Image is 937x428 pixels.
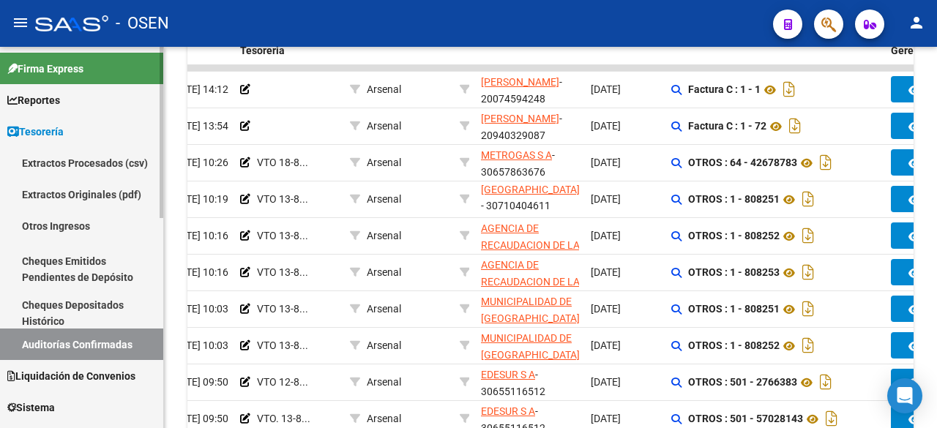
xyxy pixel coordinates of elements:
span: Arsenal [367,303,401,315]
span: VTO 18-8... [257,157,308,168]
span: Reportes [7,92,60,108]
div: - 20940329087 [481,110,579,141]
span: [DATE] 10:16 [171,266,228,278]
span: [DATE] 10:03 [171,339,228,351]
span: EDESUR S A [481,405,535,417]
span: AGENCIA DE RECAUDACION DE LA PROVINCIA DE [GEOGRAPHIC_DATA] [481,133,580,195]
span: AGENCIA DE RECAUDACION DE LA PROVINCIA DE [GEOGRAPHIC_DATA] [481,259,580,320]
div: Open Intercom Messenger [887,378,922,413]
mat-icon: menu [12,14,29,31]
span: METROGAS S A [481,149,552,161]
span: [DATE] 10:16 [171,230,228,241]
span: MUNICIPALIDAD DE [GEOGRAPHIC_DATA] [481,296,580,324]
span: Comentario Tesoreria [240,28,295,56]
strong: Factura C : 1 - 72 [688,121,766,132]
span: Liquidación de Convenios [7,368,135,384]
div: - 33999033909 [481,330,579,361]
strong: Factura C : 1 - 1 [688,84,761,96]
span: [DATE] 10:26 [171,157,228,168]
i: Descargar documento [799,334,818,357]
span: [DATE] [591,413,621,424]
i: Descargar documento [799,297,818,320]
strong: OTROS : 501 - 57028143 [688,413,803,425]
div: - 30710404611 [481,257,579,288]
div: - 30710404611 [481,184,579,214]
span: MUNICIPALIDAD DE [GEOGRAPHIC_DATA] [481,332,580,361]
i: Descargar documento [799,187,818,211]
div: - 30655116512 [481,367,579,397]
span: [DATE] 10:19 [171,193,228,205]
span: Arsenal [367,230,401,241]
span: [DATE] 09:50 [171,413,228,424]
span: VTO 13-8... [257,339,308,351]
i: Descargar documento [816,151,835,174]
span: Arsenal [367,157,401,168]
span: [PERSON_NAME] [481,76,559,88]
span: Firma Express [7,61,83,77]
div: - 33999033909 [481,293,579,324]
span: [DATE] [591,120,621,132]
span: Sistema [7,399,55,416]
span: [DATE] [591,376,621,388]
span: Arsenal [367,413,401,424]
div: - 20074594248 [481,74,579,105]
i: Descargar documento [816,370,835,394]
strong: OTROS : 1 - 808252 [688,340,780,352]
span: Arsenal [367,83,401,95]
strong: OTROS : 1 - 808251 [688,304,780,315]
span: [DATE] [591,266,621,278]
span: VTO 13-8... [257,193,308,205]
span: VTO 13-8... [257,266,308,278]
i: Descargar documento [780,78,799,101]
strong: OTROS : 501 - 2766383 [688,377,797,388]
strong: OTROS : 1 - 808251 [688,194,780,206]
span: EDESUR S A [481,369,535,380]
span: VTO 13-8... [257,230,308,241]
div: - 30710404611 [481,220,579,251]
span: Arsenal [367,376,401,388]
span: [PERSON_NAME] [481,113,559,124]
span: Arsenal [367,339,401,351]
strong: OTROS : 1 - 808252 [688,230,780,242]
span: [DATE] [591,339,621,351]
span: - OSEN [116,7,169,40]
mat-icon: person [908,14,925,31]
span: [DATE] [591,157,621,168]
span: [DATE] 13:54 [171,120,228,132]
strong: OTROS : 64 - 42678783 [688,157,797,169]
span: [DATE] 14:12 [171,83,228,95]
i: Descargar documento [799,224,818,247]
span: Arsenal [367,193,401,205]
span: VTO. 13-8... [257,413,310,424]
span: [DATE] [591,193,621,205]
span: Tesorería [7,124,64,140]
span: AGENCIA DE RECAUDACION DE LA PROVINCIA DE [GEOGRAPHIC_DATA] [481,222,580,284]
i: Descargar documento [785,114,805,138]
span: [DATE] 09:50 [171,376,228,388]
strong: OTROS : 1 - 808253 [688,267,780,279]
span: Arsenal [367,120,401,132]
span: VTO 13-8... [257,303,308,315]
span: [DATE] [591,230,621,241]
div: - 30657863676 [481,147,579,178]
span: [DATE] [591,303,621,315]
span: VTO 12-8... [257,376,308,388]
span: Arsenal [367,266,401,278]
span: [DATE] 10:03 [171,303,228,315]
span: [DATE] [591,83,621,95]
i: Descargar documento [799,260,818,284]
